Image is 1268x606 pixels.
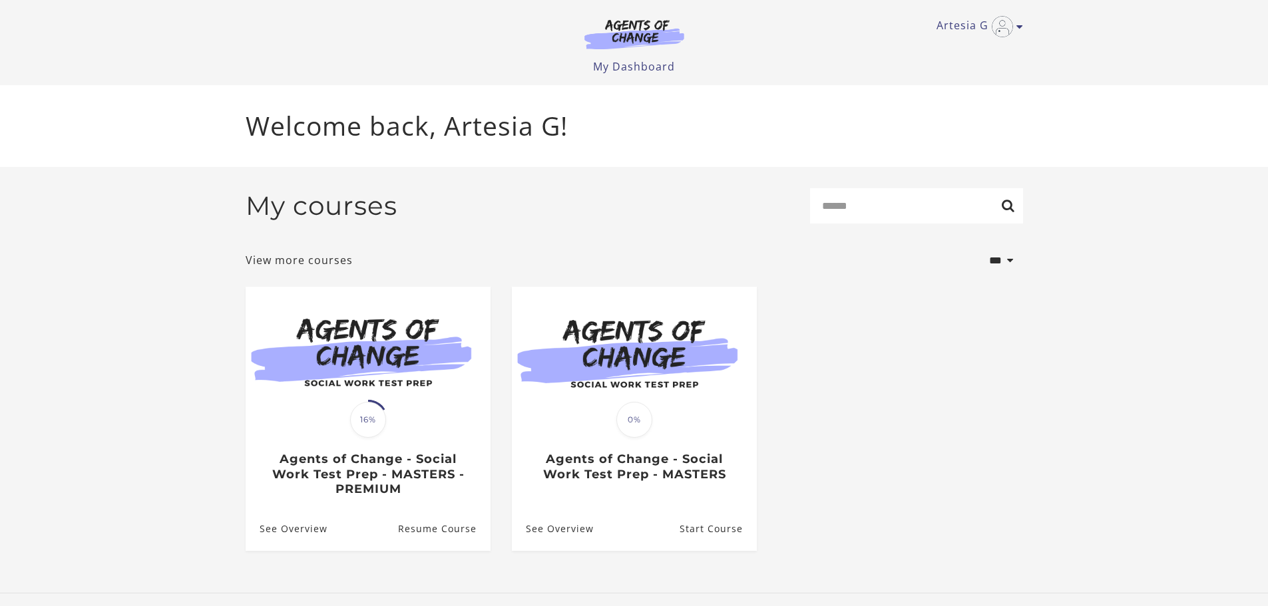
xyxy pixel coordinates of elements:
[616,402,652,438] span: 0%
[937,16,1016,37] a: Toggle menu
[246,252,353,268] a: View more courses
[260,452,476,497] h3: Agents of Change - Social Work Test Prep - MASTERS - PREMIUM
[397,507,490,550] a: Agents of Change - Social Work Test Prep - MASTERS - PREMIUM: Resume Course
[350,402,386,438] span: 16%
[593,59,675,74] a: My Dashboard
[246,507,327,550] a: Agents of Change - Social Work Test Prep - MASTERS - PREMIUM: See Overview
[679,507,756,550] a: Agents of Change - Social Work Test Prep - MASTERS: Resume Course
[246,106,1023,146] p: Welcome back, Artesia G!
[512,507,594,550] a: Agents of Change - Social Work Test Prep - MASTERS: See Overview
[570,19,698,49] img: Agents of Change Logo
[526,452,742,482] h3: Agents of Change - Social Work Test Prep - MASTERS
[246,190,397,222] h2: My courses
